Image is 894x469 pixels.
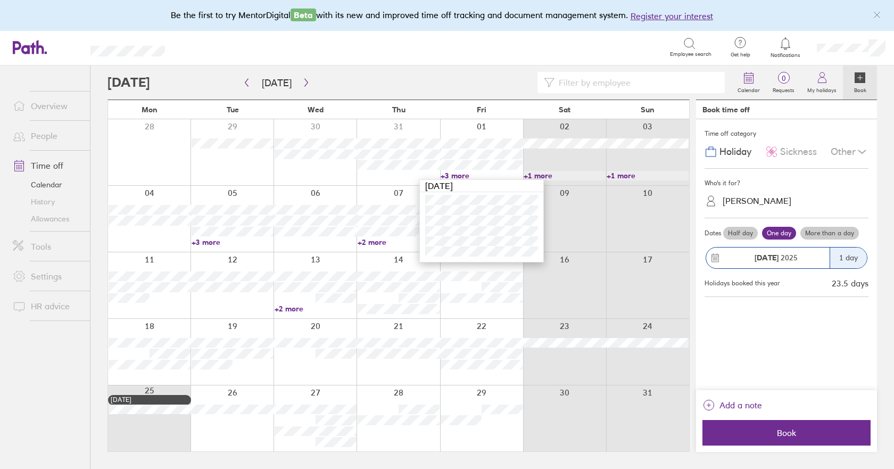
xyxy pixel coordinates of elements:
[142,105,158,114] span: Mon
[800,227,859,240] label: More than a day
[762,227,796,240] label: One day
[801,65,843,100] a: My holidays
[559,105,570,114] span: Sat
[705,229,721,237] span: Dates
[358,237,440,247] a: +2 more
[830,248,867,268] div: 1 day
[731,84,766,94] label: Calendar
[392,105,405,114] span: Thu
[719,146,751,158] span: Holiday
[843,65,877,100] a: Book
[477,105,486,114] span: Fri
[848,84,873,94] label: Book
[631,10,713,22] button: Register your interest
[4,155,90,176] a: Time off
[768,52,803,59] span: Notifications
[4,210,90,227] a: Allowances
[702,420,871,446] button: Book
[670,51,711,57] span: Employee search
[731,65,766,100] a: Calendar
[766,74,801,83] span: 0
[308,105,324,114] span: Wed
[780,146,817,158] span: Sickness
[719,397,762,414] span: Add a note
[702,105,750,114] div: Book time off
[723,227,758,240] label: Half day
[766,65,801,100] a: 0Requests
[801,84,843,94] label: My holidays
[755,253,779,262] strong: [DATE]
[227,105,239,114] span: Tue
[710,428,863,438] span: Book
[4,295,90,317] a: HR advice
[705,126,868,142] div: Time off category
[723,52,758,58] span: Get help
[705,242,868,274] button: [DATE] 20251 day
[4,95,90,117] a: Overview
[253,74,300,92] button: [DATE]
[4,193,90,210] a: History
[192,237,274,247] a: +3 more
[641,105,655,114] span: Sun
[111,396,188,404] div: [DATE]
[723,196,791,206] div: [PERSON_NAME]
[420,180,543,192] div: [DATE]
[4,176,90,193] a: Calendar
[766,84,801,94] label: Requests
[705,175,868,191] div: Who's it for?
[291,9,316,21] span: Beta
[554,72,718,93] input: Filter by employee
[194,42,221,52] div: Search
[768,36,803,59] a: Notifications
[755,253,798,262] span: 2025
[832,278,868,288] div: 23.5 days
[607,171,689,180] a: +1 more
[4,236,90,257] a: Tools
[4,125,90,146] a: People
[705,279,780,287] div: Holidays booked this year
[4,266,90,287] a: Settings
[702,397,762,414] button: Add a note
[171,9,724,22] div: Be the first to try MentorDigital with its new and improved time off tracking and document manage...
[831,142,868,162] div: Other
[524,171,606,180] a: +1 more
[441,171,523,180] a: +3 more
[275,304,357,314] a: +2 more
